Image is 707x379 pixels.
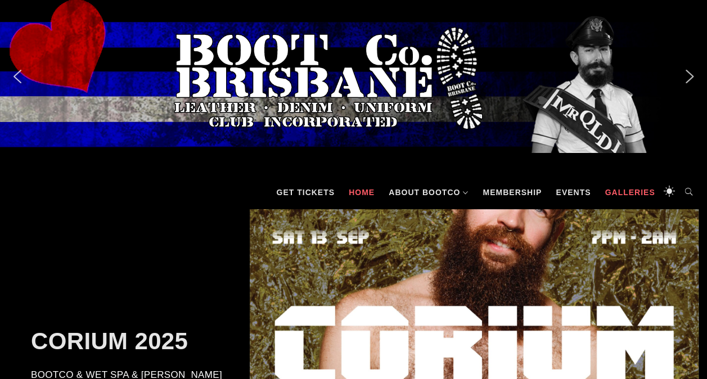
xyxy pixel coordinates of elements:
[31,328,188,354] a: CORIUM 2025
[383,175,474,209] a: About BootCo
[343,175,380,209] a: Home
[477,175,547,209] a: Membership
[8,67,26,85] img: previous arrow
[271,175,340,209] a: GET TICKETS
[599,175,660,209] a: Galleries
[681,67,699,85] img: next arrow
[550,175,596,209] a: Events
